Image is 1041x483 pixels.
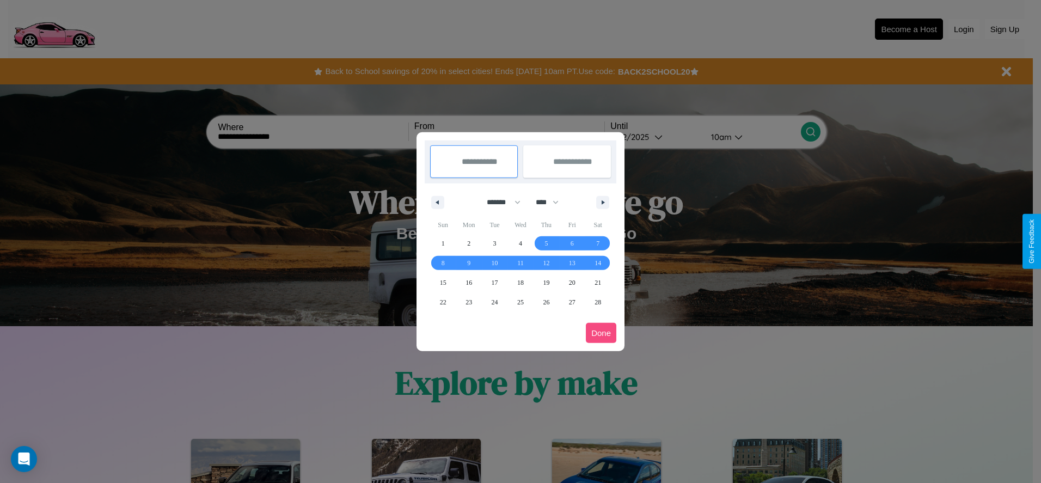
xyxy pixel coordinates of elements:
button: 6 [559,234,585,253]
span: 23 [466,292,472,312]
span: 28 [595,292,601,312]
button: 10 [482,253,507,273]
button: 15 [430,273,456,292]
span: 25 [517,292,524,312]
button: 19 [534,273,559,292]
button: 4 [507,234,533,253]
span: Sat [585,216,611,234]
span: 6 [571,234,574,253]
button: Done [586,323,616,343]
span: 27 [569,292,575,312]
span: 3 [493,234,497,253]
span: 24 [492,292,498,312]
span: 19 [543,273,549,292]
div: Give Feedback [1028,219,1036,264]
span: 26 [543,292,549,312]
span: 22 [440,292,446,312]
button: 25 [507,292,533,312]
span: 20 [569,273,575,292]
button: 9 [456,253,481,273]
span: 8 [442,253,445,273]
button: 27 [559,292,585,312]
span: 16 [466,273,472,292]
button: 11 [507,253,533,273]
button: 23 [456,292,481,312]
button: 13 [559,253,585,273]
span: 12 [543,253,549,273]
button: 26 [534,292,559,312]
button: 3 [482,234,507,253]
span: 2 [467,234,470,253]
span: 14 [595,253,601,273]
span: 4 [519,234,522,253]
span: 15 [440,273,446,292]
button: 1 [430,234,456,253]
span: 13 [569,253,575,273]
span: Tue [482,216,507,234]
span: 1 [442,234,445,253]
button: 12 [534,253,559,273]
button: 5 [534,234,559,253]
span: 21 [595,273,601,292]
span: 10 [492,253,498,273]
span: 18 [517,273,524,292]
button: 21 [585,273,611,292]
button: 28 [585,292,611,312]
span: 9 [467,253,470,273]
button: 22 [430,292,456,312]
button: 2 [456,234,481,253]
button: 17 [482,273,507,292]
span: Thu [534,216,559,234]
span: Wed [507,216,533,234]
span: 5 [544,234,548,253]
button: 14 [585,253,611,273]
button: 20 [559,273,585,292]
span: Mon [456,216,481,234]
button: 18 [507,273,533,292]
span: 17 [492,273,498,292]
span: Sun [430,216,456,234]
span: 7 [596,234,599,253]
button: 24 [482,292,507,312]
span: Fri [559,216,585,234]
button: 7 [585,234,611,253]
button: 16 [456,273,481,292]
button: 8 [430,253,456,273]
div: Open Intercom Messenger [11,446,37,472]
span: 11 [517,253,524,273]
